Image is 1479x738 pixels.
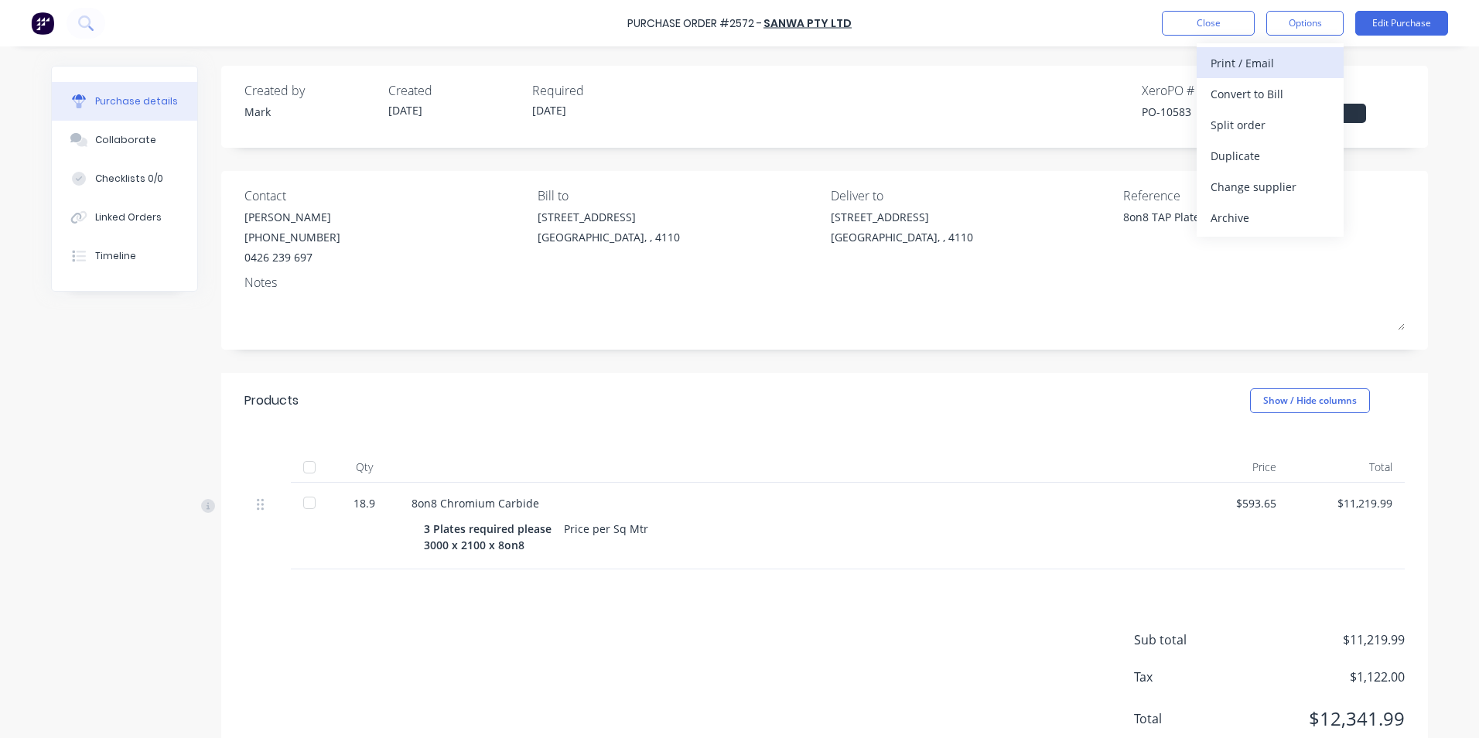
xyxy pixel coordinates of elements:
[330,452,399,483] div: Qty
[564,518,648,540] div: Price per Sq Mtr
[1250,705,1405,733] span: $12,341.99
[1142,81,1273,100] div: Xero PO #
[1134,668,1250,686] span: Tax
[1197,47,1344,78] button: Print / Email
[1250,388,1370,413] button: Show / Hide columns
[1355,11,1448,36] button: Edit Purchase
[52,159,197,198] button: Checklists 0/0
[244,229,340,245] div: [PHONE_NUMBER]
[1134,709,1250,728] span: Total
[538,209,680,225] div: [STREET_ADDRESS]
[1211,52,1330,74] div: Print / Email
[538,186,819,205] div: Bill to
[1301,495,1392,511] div: $11,219.99
[1250,630,1405,649] span: $11,219.99
[1197,78,1344,109] button: Convert to Bill
[1123,209,1317,244] textarea: 8on8 TAP Plate
[388,81,520,100] div: Created
[831,209,973,225] div: [STREET_ADDRESS]
[1211,176,1330,198] div: Change supplier
[95,133,156,147] div: Collaborate
[244,81,376,100] div: Created by
[831,186,1112,205] div: Deliver to
[1134,630,1250,649] span: Sub total
[244,273,1405,292] div: Notes
[1211,145,1330,167] div: Duplicate
[1123,186,1405,205] div: Reference
[1197,171,1344,202] button: Change supplier
[244,249,340,265] div: 0426 239 697
[52,121,197,159] button: Collaborate
[1197,140,1344,171] button: Duplicate
[95,249,136,263] div: Timeline
[342,495,387,511] div: 18.9
[95,94,178,108] div: Purchase details
[1197,109,1344,140] button: Split order
[244,186,526,205] div: Contact
[1162,11,1255,36] button: Close
[31,12,54,35] img: Factory
[1266,11,1344,36] button: Options
[1211,207,1330,229] div: Archive
[52,237,197,275] button: Timeline
[1173,452,1289,483] div: Price
[627,15,762,32] div: Purchase Order #2572 -
[412,495,1160,511] div: 8on8 Chromium Carbide
[763,15,852,31] a: SANWA PTY LTD
[1289,452,1405,483] div: Total
[244,104,376,120] div: Mark
[1142,104,1273,120] div: PO-10583
[532,81,664,100] div: Required
[95,172,163,186] div: Checklists 0/0
[1185,495,1276,511] div: $593.65
[52,198,197,237] button: Linked Orders
[538,229,680,245] div: [GEOGRAPHIC_DATA], , 4110
[1211,83,1330,105] div: Convert to Bill
[95,210,162,224] div: Linked Orders
[1211,114,1330,136] div: Split order
[244,391,299,410] div: Products
[52,82,197,121] button: Purchase details
[831,229,973,245] div: [GEOGRAPHIC_DATA], , 4110
[244,209,340,225] div: [PERSON_NAME]
[1197,202,1344,233] button: Archive
[424,518,564,556] div: 3 Plates required please 3000 x 2100 x 8on8
[1250,668,1405,686] span: $1,122.00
